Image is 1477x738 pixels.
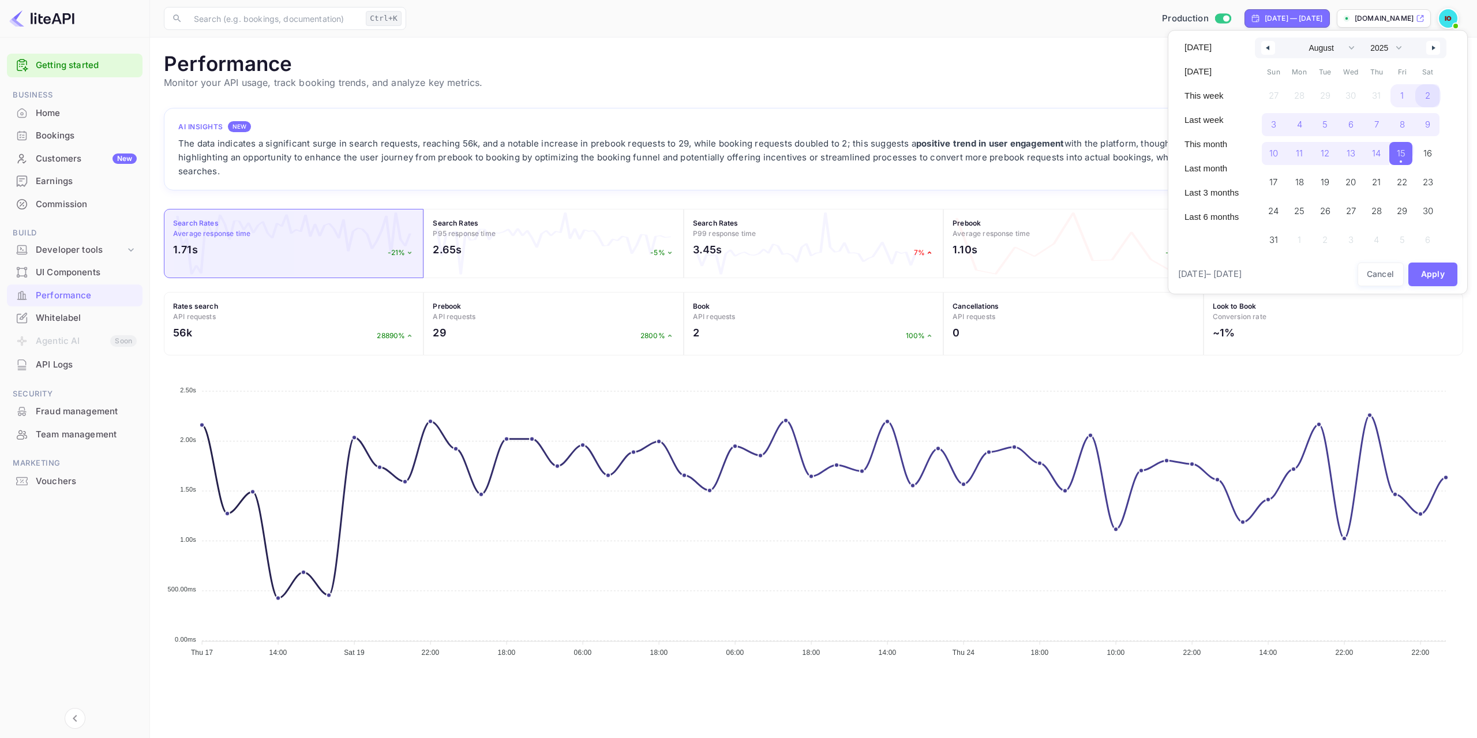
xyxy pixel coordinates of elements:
span: 20 [1345,172,1356,193]
button: 5 [1312,110,1338,133]
button: 16 [1415,139,1441,162]
span: 7 [1374,114,1379,135]
button: 25 [1287,197,1313,220]
button: 24 [1261,197,1287,220]
span: 5 [1322,114,1328,135]
span: 26 [1320,201,1330,222]
button: 31 [1261,226,1287,249]
button: This week [1178,86,1246,106]
button: 14 [1363,139,1389,162]
span: 28 [1371,201,1382,222]
span: 29 [1397,201,1407,222]
span: 30 [1423,201,1433,222]
button: 1 [1389,81,1415,104]
span: 10 [1269,143,1278,164]
span: 9 [1425,114,1430,135]
button: 26 [1312,197,1338,220]
span: 1 [1400,85,1404,106]
button: 22 [1389,168,1415,191]
button: 7 [1363,110,1389,133]
span: 4 [1297,114,1302,135]
button: 18 [1287,168,1313,191]
span: Sun [1261,63,1287,81]
button: 13 [1338,139,1364,162]
button: Apply [1408,263,1458,286]
button: Last 6 months [1178,207,1246,227]
span: 17 [1269,172,1277,193]
span: 18 [1295,172,1304,193]
button: 19 [1312,168,1338,191]
span: 8 [1400,114,1405,135]
span: 16 [1423,143,1432,164]
button: 6 [1338,110,1364,133]
span: 11 [1296,143,1303,164]
button: 9 [1415,110,1441,133]
span: Fri [1389,63,1415,81]
button: [DATE] [1178,38,1246,57]
button: [DATE] [1178,62,1246,81]
span: 12 [1321,143,1329,164]
button: 3 [1261,110,1287,133]
button: 4 [1287,110,1313,133]
span: Tue [1312,63,1338,81]
button: 15 [1389,139,1415,162]
span: 19 [1321,172,1329,193]
button: 28 [1363,197,1389,220]
span: 3 [1271,114,1276,135]
button: 2 [1415,81,1441,104]
button: This month [1178,134,1246,154]
button: 20 [1338,168,1364,191]
span: Sat [1415,63,1441,81]
button: 12 [1312,139,1338,162]
span: 24 [1268,201,1279,222]
button: 17 [1261,168,1287,191]
span: 31 [1269,230,1278,250]
span: 27 [1346,201,1356,222]
span: 15 [1397,143,1405,164]
button: Last 3 months [1178,183,1246,203]
button: Last week [1178,110,1246,130]
span: 22 [1397,172,1407,193]
button: 23 [1415,168,1441,191]
span: 23 [1423,172,1433,193]
span: Wed [1338,63,1364,81]
span: 6 [1348,114,1354,135]
button: 30 [1415,197,1441,220]
span: 14 [1372,143,1381,164]
span: Mon [1287,63,1313,81]
span: 13 [1347,143,1355,164]
button: 11 [1287,139,1313,162]
button: Cancel [1358,263,1404,286]
span: 2 [1425,85,1430,106]
span: 21 [1372,172,1381,193]
span: Thu [1363,63,1389,81]
span: [DATE] – [DATE] [1178,268,1242,281]
button: 27 [1338,197,1364,220]
button: 8 [1389,110,1415,133]
button: 29 [1389,197,1415,220]
span: 25 [1294,201,1304,222]
button: 10 [1261,139,1287,162]
button: Last month [1178,159,1246,178]
button: 21 [1363,168,1389,191]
